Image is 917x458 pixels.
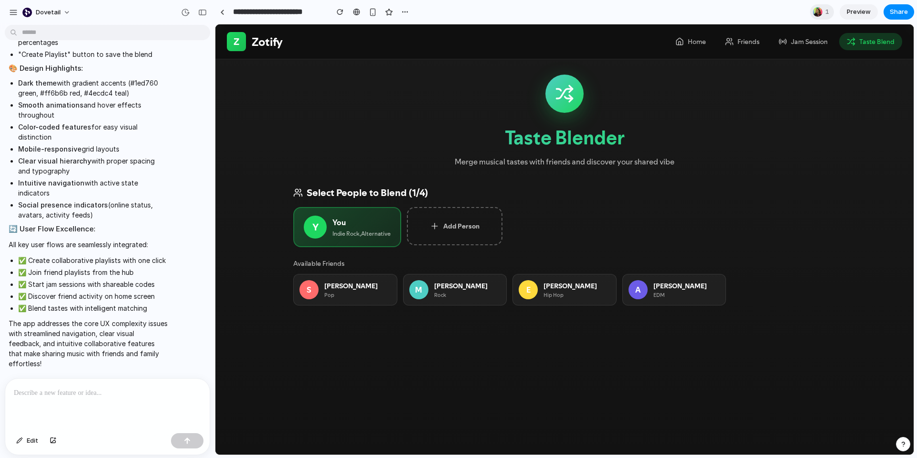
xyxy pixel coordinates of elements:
[18,179,85,187] strong: Intuitive navigation
[18,201,108,209] strong: Social presence indicators
[11,433,43,448] button: Edit
[18,291,168,301] li: ✅ Discover friend activity on home screen
[219,257,286,266] div: [PERSON_NAME]
[36,10,67,25] h1: Zotify
[438,257,505,266] div: [PERSON_NAME]
[624,9,687,26] button: Taste Blend
[18,100,168,120] li: and hover effects throughout
[78,132,620,142] p: Merge musical tastes with friends and discover your shared vibe
[452,9,498,26] button: Home
[840,4,878,20] a: Preview
[825,7,832,17] span: 1
[117,205,175,213] div: Indie Rock , Alternative
[884,4,914,20] button: Share
[194,256,213,275] div: M
[18,255,168,265] li: ✅ Create collaborative playlists with one click
[9,63,168,74] h2: 🎨 Design Highlights:
[18,79,57,87] strong: Dark theme
[219,267,286,274] div: Rock
[109,257,176,266] div: [PERSON_NAME]
[11,8,31,27] div: Z
[19,5,75,20] button: dovetail
[18,144,168,154] li: grid layouts
[18,200,168,220] li: (online status, avatars, activity feeds)
[18,122,168,142] li: for easy visual distinction
[18,145,82,153] strong: Mobile-responsive
[88,191,111,214] div: Y
[303,256,322,275] div: E
[117,193,175,203] div: You
[328,257,395,266] div: [PERSON_NAME]
[438,267,505,274] div: EDM
[9,318,168,369] p: The app addresses the core UX complexity issues with streamlined navigation, clear visual feedbac...
[328,267,395,274] div: Hip Hop
[890,7,908,17] span: Share
[84,256,103,275] div: S
[555,9,620,26] button: Jam Session
[27,436,38,446] span: Edit
[18,267,168,277] li: ✅ Join friend playlists from the hub
[9,240,168,250] p: All key user flows are seamlessly integrated:
[18,178,168,198] li: with active state indicators
[36,8,61,17] span: dovetail
[18,78,168,98] li: with gradient accents (#1ed760 green, #ff6b6b red, #4ecdc4 teal)
[78,234,620,244] div: Available Friends
[18,101,84,109] strong: Smooth animations
[78,162,620,175] h3: Select People to Blend ( 1 /4)
[9,224,168,235] h2: 🔄 User Flow Excellence:
[847,7,871,17] span: Preview
[18,279,168,289] li: ✅ Start jam sessions with shareable codes
[109,267,176,274] div: Pop
[18,157,91,165] strong: Clear visual hierarchy
[78,100,620,126] h2: Taste Blender
[18,303,168,313] li: ✅ Blend tastes with intelligent matching
[192,183,287,221] button: Add Person
[810,4,834,20] div: 1
[18,156,168,176] li: with proper spacing and typography
[18,123,91,131] strong: Color-coded features
[413,256,432,275] div: A
[502,9,552,26] button: Friends
[18,49,168,59] li: "Create Playlist" button to save the blend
